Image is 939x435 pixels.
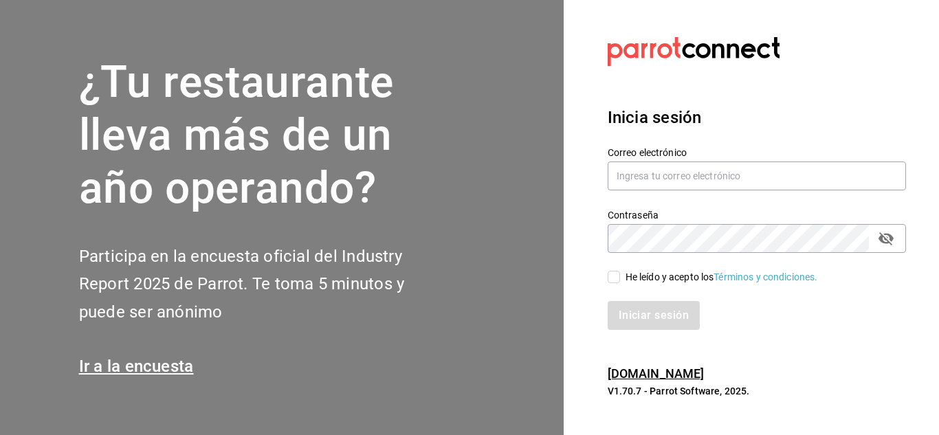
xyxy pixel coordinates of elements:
button: passwordField [874,227,898,250]
a: [DOMAIN_NAME] [608,366,705,381]
input: Ingresa tu correo electrónico [608,161,906,190]
h1: ¿Tu restaurante lleva más de un año operando? [79,56,450,214]
label: Contraseña [608,210,906,220]
label: Correo electrónico [608,148,906,157]
div: He leído y acepto los [626,270,818,285]
h3: Inicia sesión [608,105,906,130]
a: Ir a la encuesta [79,357,194,376]
p: V1.70.7 - Parrot Software, 2025. [608,384,906,398]
h2: Participa en la encuesta oficial del Industry Report 2025 de Parrot. Te toma 5 minutos y puede se... [79,243,450,326]
a: Términos y condiciones. [714,271,817,282]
